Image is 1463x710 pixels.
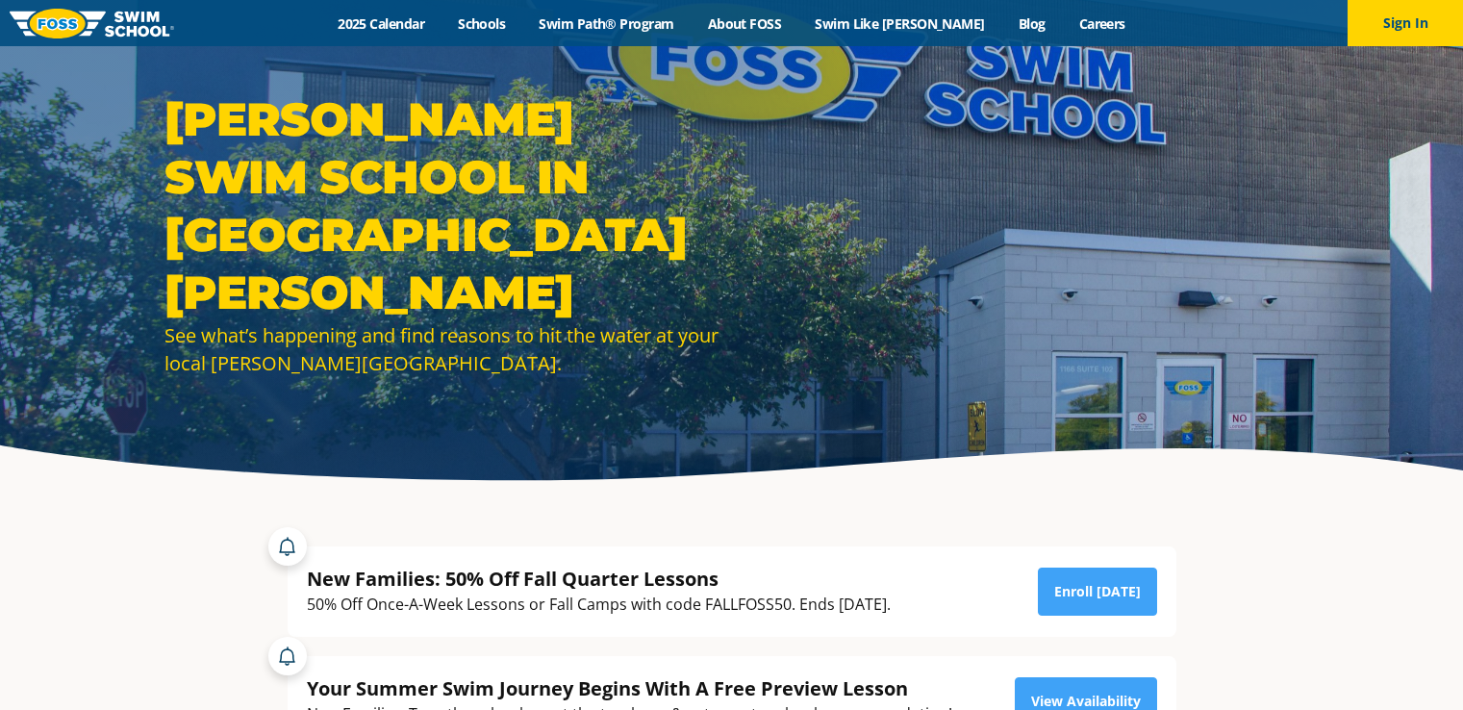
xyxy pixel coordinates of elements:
[307,592,891,618] div: 50% Off Once-A-Week Lessons or Fall Camps with code FALLFOSS50. Ends [DATE].
[1062,14,1142,33] a: Careers
[307,675,952,701] div: Your Summer Swim Journey Begins With A Free Preview Lesson
[441,14,522,33] a: Schools
[691,14,798,33] a: About FOSS
[307,566,891,592] div: New Families: 50% Off Fall Quarter Lessons
[1038,568,1157,616] a: Enroll [DATE]
[321,14,441,33] a: 2025 Calendar
[522,14,691,33] a: Swim Path® Program
[164,90,722,321] h1: [PERSON_NAME] Swim School in [GEOGRAPHIC_DATA][PERSON_NAME]
[10,9,174,38] img: FOSS Swim School Logo
[798,14,1002,33] a: Swim Like [PERSON_NAME]
[1001,14,1062,33] a: Blog
[164,321,722,377] div: See what’s happening and find reasons to hit the water at your local [PERSON_NAME][GEOGRAPHIC_DATA].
